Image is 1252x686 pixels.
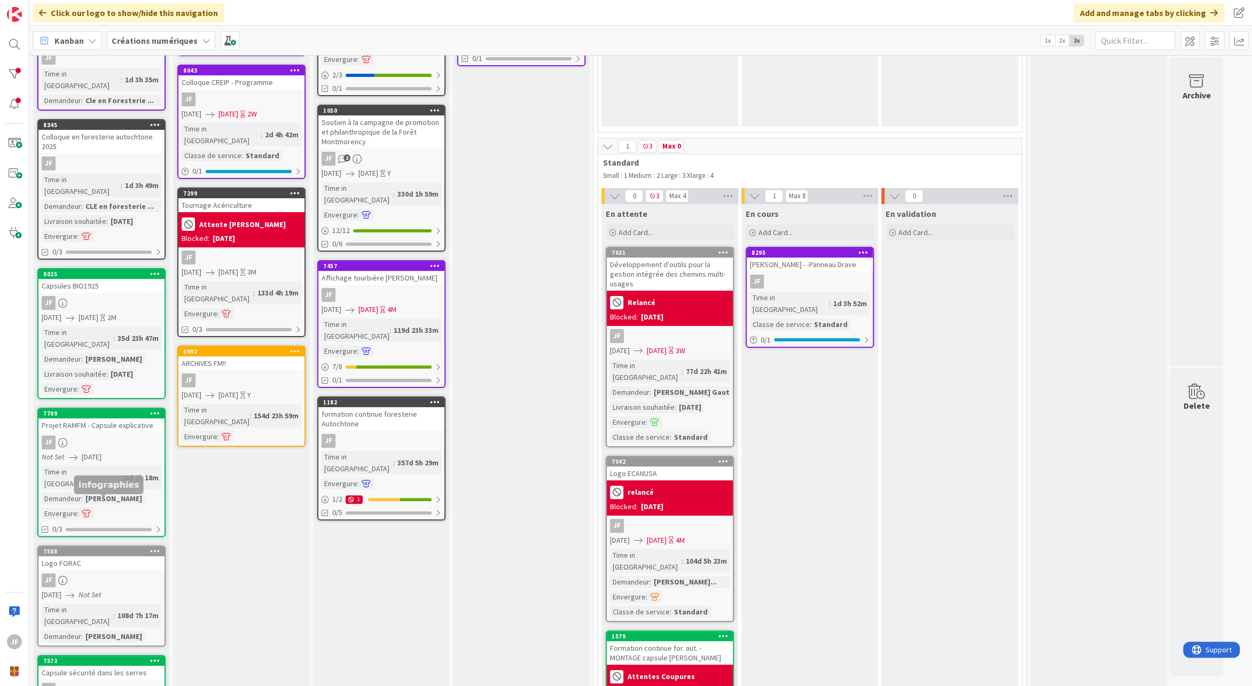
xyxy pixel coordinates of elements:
[676,401,704,413] div: [DATE]
[357,53,359,65] span: :
[122,74,161,85] div: 1d 3h 35m
[746,208,779,219] span: En cours
[747,258,873,271] div: [PERSON_NAME] - -Panneau Drave
[610,535,630,546] span: [DATE]
[182,233,209,244] div: Blocked:
[42,508,77,519] div: Envergure
[646,416,647,428] span: :
[318,493,444,506] div: 1/21
[647,535,667,546] span: [DATE]
[612,458,733,465] div: 7042
[318,152,444,166] div: JF
[262,129,301,141] div: 2d 4h 42m
[7,634,22,649] div: JF
[318,434,444,448] div: JF
[82,451,101,463] span: [DATE]
[43,270,165,278] div: 8025
[831,298,870,309] div: 1d 3h 52m
[108,215,136,227] div: [DATE]
[38,51,165,65] div: JF
[83,353,145,365] div: [PERSON_NAME]
[395,188,441,200] div: 330d 1h 59m
[676,345,685,356] div: 3W
[121,180,122,191] span: :
[182,281,253,305] div: Time in [GEOGRAPHIC_DATA]
[43,121,165,129] div: 8345
[192,166,202,177] span: 0 / 1
[389,324,391,336] span: :
[42,95,81,106] div: Demandeur
[218,267,238,278] span: [DATE]
[607,632,733,641] div: 1579
[38,435,165,449] div: JF
[675,401,676,413] span: :
[670,431,671,443] span: :
[122,180,161,191] div: 1d 3h 49m
[1184,399,1210,412] div: Delete
[182,150,241,161] div: Classe de service
[683,555,730,567] div: 104d 5h 23m
[43,410,165,417] div: 7709
[213,233,235,244] div: [DATE]
[43,657,165,665] div: 7572
[107,312,116,323] div: 2M
[628,299,655,306] b: Relancé
[610,501,638,512] div: Blocked:
[646,591,647,603] span: :
[650,576,651,588] span: :
[83,493,145,504] div: [PERSON_NAME]
[178,75,304,89] div: Colloque CREIP - Programme
[318,68,444,82] div: 2/3
[77,230,79,242] span: :
[647,345,667,356] span: [DATE]
[318,115,444,149] div: Soutien à la campagne de promotion et philanthropique de la Forêt Montmorency
[472,53,482,64] span: 0/1
[106,215,108,227] span: :
[610,401,675,413] div: Livraison souhaitée
[38,547,165,556] div: 7588
[182,404,249,427] div: Time in [GEOGRAPHIC_DATA]
[761,334,771,346] span: 0 / 1
[332,375,342,386] span: 0/1
[42,353,81,365] div: Demandeur
[322,288,335,302] div: JF
[607,248,733,291] div: 7631Développement d’outils pour la gestion intégrée des chemins multi-usages
[217,308,219,319] span: :
[610,311,638,323] div: Blocked:
[182,373,195,387] div: JF
[747,248,873,258] div: 8295
[178,251,304,264] div: JF
[322,478,357,489] div: Envergure
[42,383,77,395] div: Envergure
[83,200,156,212] div: CLE en foresterie ...
[318,261,444,285] div: 7457Affichage tourbière [PERSON_NAME]
[618,140,636,153] span: 1
[395,457,441,469] div: 357d 5h 29m
[83,630,145,642] div: [PERSON_NAME]
[612,633,733,640] div: 1579
[322,182,393,206] div: Time in [GEOGRAPHIC_DATA]
[765,190,783,202] span: 1
[391,324,441,336] div: 119d 23h 33m
[332,69,342,81] span: 2 / 3
[182,108,201,120] span: [DATE]
[182,308,217,319] div: Envergure
[113,332,115,344] span: :
[610,345,630,356] span: [DATE]
[606,208,647,219] span: En attente
[387,168,391,179] div: Y
[610,591,646,603] div: Envergure
[79,312,98,323] span: [DATE]
[183,190,304,197] div: 7299
[387,304,396,315] div: 4M
[38,547,165,570] div: 7588Logo FORAC
[610,549,682,573] div: Time in [GEOGRAPHIC_DATA]
[183,67,304,74] div: 8043
[393,457,395,469] span: :
[357,209,359,221] span: :
[1040,35,1055,46] span: 1x
[81,493,83,504] span: :
[747,275,873,289] div: JF
[38,120,165,153] div: 8345Colloque en foresterie autochtone 2025
[318,261,444,271] div: 7457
